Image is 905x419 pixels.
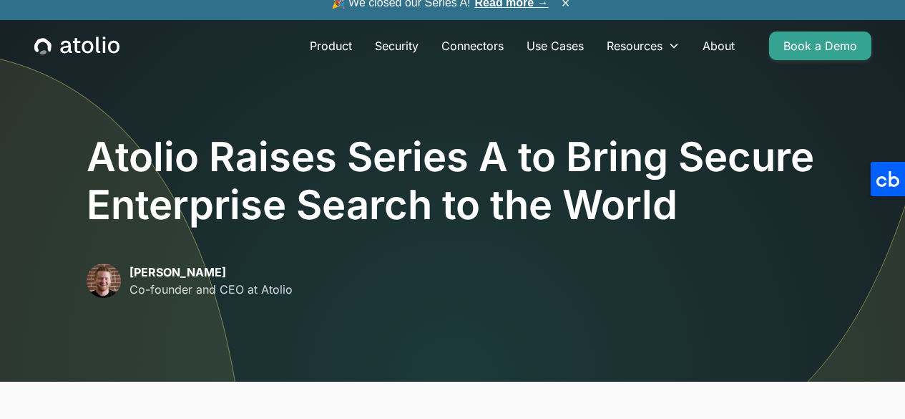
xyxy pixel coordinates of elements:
[363,32,430,60] a: Security
[595,32,691,60] div: Resources
[129,264,293,281] p: [PERSON_NAME]
[430,32,515,60] a: Connectors
[607,37,662,54] div: Resources
[691,32,746,60] a: About
[129,281,293,298] p: Co-founder and CEO at Atolio
[515,32,595,60] a: Use Cases
[34,37,119,55] a: home
[87,133,819,229] h1: Atolio Raises Series A to Bring Secure Enterprise Search to the World
[298,32,363,60] a: Product
[769,32,871,60] a: Book a Demo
